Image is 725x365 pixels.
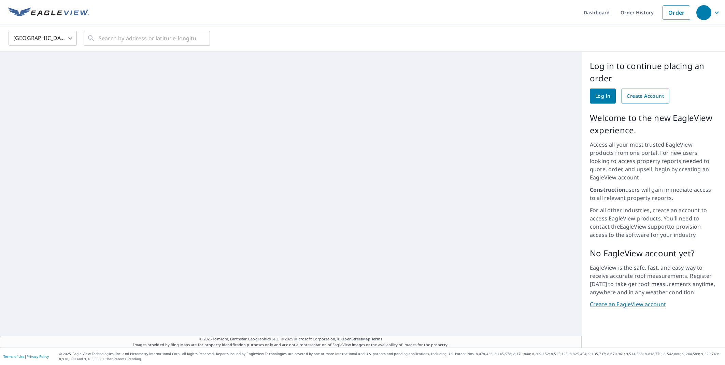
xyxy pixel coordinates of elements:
[663,5,690,20] a: Order
[99,29,196,48] input: Search by address or latitude-longitude
[627,92,664,100] span: Create Account
[9,29,77,48] div: [GEOGRAPHIC_DATA]
[341,336,370,341] a: OpenStreetMap
[590,186,717,202] p: users will gain immediate access to all relevant property reports.
[590,186,625,193] strong: Construction
[590,206,717,239] p: For all other industries, create an account to access EagleView products. You'll need to contact ...
[590,300,717,308] a: Create an EagleView account
[27,354,49,359] a: Privacy Policy
[371,336,383,341] a: Terms
[590,89,616,104] a: Log in
[199,336,383,342] span: © 2025 TomTom, Earthstar Geographics SIO, © 2025 Microsoft Corporation, ©
[59,351,722,362] p: © 2025 Eagle View Technologies, Inc. and Pictometry International Corp. All Rights Reserved. Repo...
[590,60,717,84] p: Log in to continue placing an order
[590,263,717,296] p: EagleView is the safe, fast, and easy way to receive accurate roof measurements. Register [DATE] ...
[620,223,669,230] a: EagleView support
[3,354,49,359] p: |
[621,89,669,104] a: Create Account
[590,247,717,259] p: No EagleView account yet?
[8,8,89,18] img: EV Logo
[590,140,717,181] p: Access all your most trusted EagleView products from one portal. For new users looking to access ...
[595,92,610,100] span: Log in
[3,354,25,359] a: Terms of Use
[590,112,717,136] p: Welcome to the new EagleView experience.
